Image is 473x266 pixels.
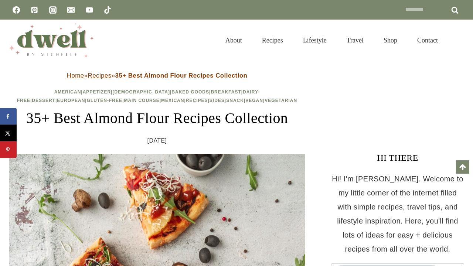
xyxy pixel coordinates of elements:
a: European [57,98,85,103]
a: Vegetarian [265,98,297,103]
a: Contact [407,27,448,53]
a: Instagram [45,3,60,17]
time: [DATE] [147,135,167,146]
a: Snack [226,98,244,103]
a: Baked Goods [171,89,209,95]
a: Scroll to top [456,160,469,174]
a: Sides [210,98,225,103]
a: YouTube [82,3,97,17]
a: Breakfast [211,89,241,95]
span: | | | | | | | | | | | | | | | [17,89,297,103]
a: Lifestyle [293,27,337,53]
a: Mexican [161,98,184,103]
a: Travel [337,27,374,53]
nav: Primary Navigation [215,27,448,53]
a: Recipes [252,27,293,53]
span: » » [67,72,248,79]
a: Appetizer [83,89,111,95]
a: Facebook [9,3,24,17]
a: Recipes [186,98,208,103]
h3: HI THERE [331,151,464,164]
button: View Search Form [452,34,464,47]
a: Main Course [124,98,159,103]
a: TikTok [100,3,115,17]
a: Gluten-Free [87,98,122,103]
a: Recipes [88,72,111,79]
img: DWELL by michelle [9,23,94,57]
a: Shop [374,27,407,53]
a: Email [64,3,78,17]
a: Dessert [32,98,55,103]
a: About [215,27,252,53]
a: Home [67,72,84,79]
a: Pinterest [27,3,42,17]
a: [DEMOGRAPHIC_DATA] [112,89,170,95]
a: American [54,89,81,95]
a: Vegan [245,98,263,103]
strong: 35+ Best Almond Flour Recipes Collection [115,72,248,79]
p: Hi! I'm [PERSON_NAME]. Welcome to my little corner of the internet filled with simple recipes, tr... [331,172,464,256]
h1: 35+ Best Almond Flour Recipes Collection [9,107,305,129]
